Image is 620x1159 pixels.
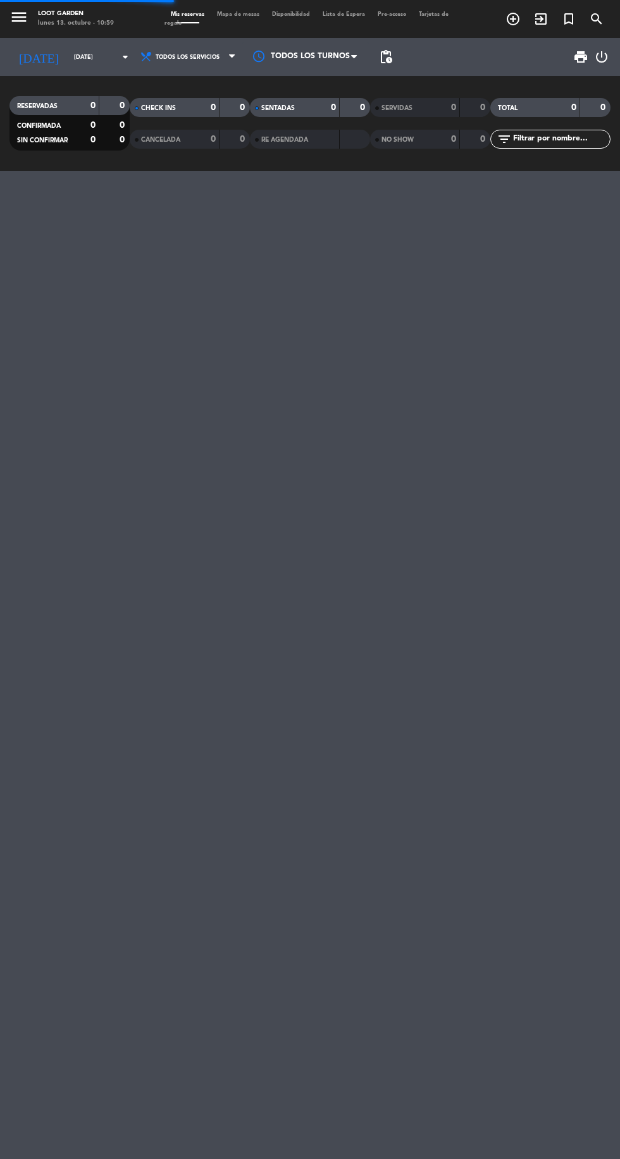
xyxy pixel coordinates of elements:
span: SIN CONFIRMAR [17,137,68,144]
strong: 0 [90,101,96,110]
span: RESERVADAS [17,103,58,109]
span: CANCELADA [141,137,180,143]
span: TOTAL [498,105,518,111]
strong: 0 [90,135,96,144]
span: NO SHOW [381,137,414,143]
span: SENTADAS [261,105,295,111]
strong: 0 [480,103,488,112]
span: Todos los servicios [156,54,220,61]
strong: 0 [211,103,216,112]
i: search [589,11,604,27]
span: Disponibilidad [266,11,316,17]
i: power_settings_new [594,49,609,65]
strong: 0 [600,103,608,112]
input: Filtrar por nombre... [512,132,610,146]
strong: 0 [120,135,127,144]
i: add_circle_outline [505,11,521,27]
i: menu [9,8,28,27]
strong: 0 [120,101,127,110]
strong: 0 [480,135,488,144]
strong: 0 [331,103,336,112]
span: SERVIDAS [381,105,412,111]
i: filter_list [497,132,512,147]
span: CHECK INS [141,105,176,111]
strong: 0 [240,103,247,112]
i: exit_to_app [533,11,549,27]
div: LOG OUT [593,38,611,76]
i: arrow_drop_down [118,49,133,65]
strong: 0 [451,103,456,112]
button: menu [9,8,28,30]
i: turned_in_not [561,11,576,27]
i: [DATE] [9,44,68,70]
strong: 0 [451,135,456,144]
div: Loot Garden [38,9,114,19]
span: Pre-acceso [371,11,412,17]
strong: 0 [90,121,96,130]
strong: 0 [240,135,247,144]
strong: 0 [571,103,576,112]
span: Mis reservas [164,11,211,17]
span: pending_actions [378,49,394,65]
strong: 0 [211,135,216,144]
span: Lista de Espera [316,11,371,17]
div: lunes 13. octubre - 10:59 [38,19,114,28]
strong: 0 [120,121,127,130]
span: Mapa de mesas [211,11,266,17]
span: RE AGENDADA [261,137,308,143]
span: print [573,49,588,65]
span: CONFIRMADA [17,123,61,129]
strong: 0 [360,103,368,112]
